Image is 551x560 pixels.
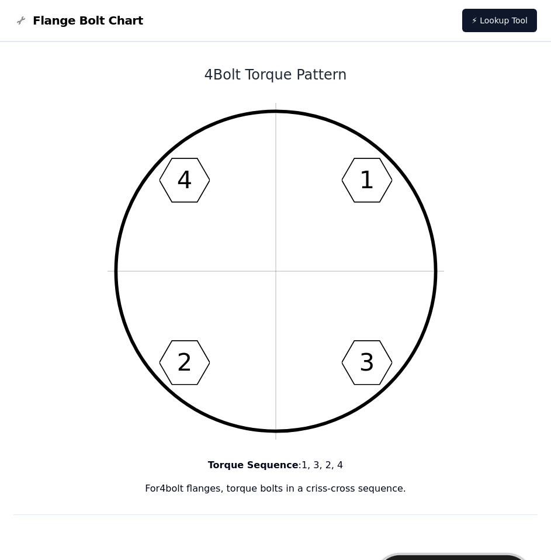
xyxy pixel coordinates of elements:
[176,348,192,376] text: 2
[33,12,143,29] span: Flange Bolt Chart
[208,459,299,471] b: Torque Sequence
[359,166,374,194] text: 1
[359,348,374,376] text: 3
[176,166,192,194] text: 4
[14,13,28,27] img: Flange Bolt Chart Logo
[13,458,538,472] p: : 1, 3, 2, 4
[13,65,538,84] h1: 4 Bolt Torque Pattern
[462,9,537,32] a: ⚡ Lookup Tool
[13,482,538,496] p: For 4 bolt flanges, torque bolts in a criss-cross sequence.
[14,12,143,29] a: Flange Bolt Chart LogoFlange Bolt Chart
